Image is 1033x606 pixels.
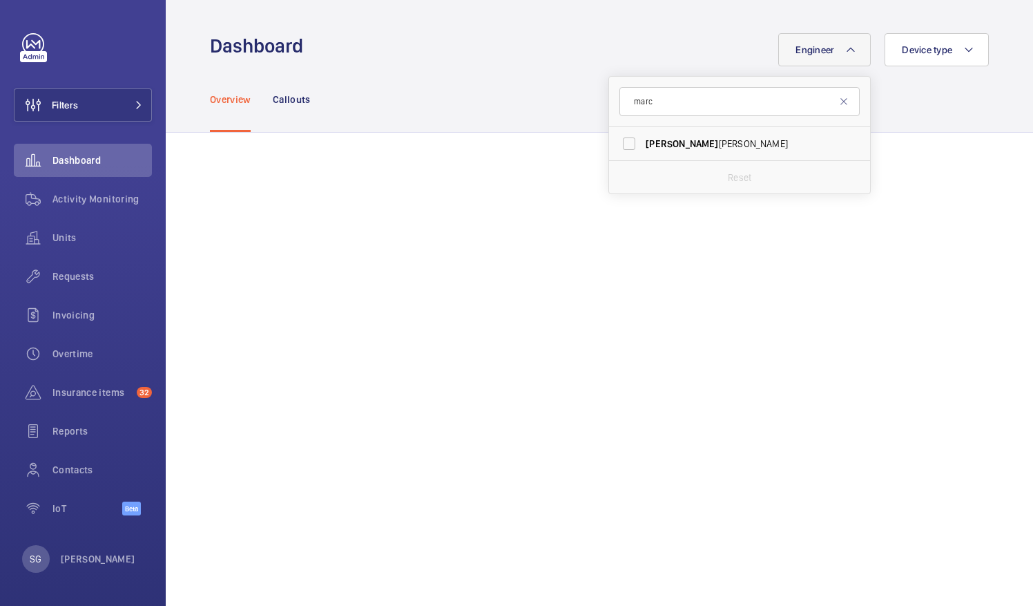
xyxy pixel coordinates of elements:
[52,308,152,322] span: Invoicing
[210,93,251,106] p: Overview
[52,98,78,112] span: Filters
[728,171,751,184] p: Reset
[14,88,152,122] button: Filters
[52,269,152,283] span: Requests
[52,347,152,361] span: Overtime
[795,44,834,55] span: Engineer
[619,87,860,116] input: Search by engineer
[30,552,41,566] p: SG
[137,387,152,398] span: 32
[273,93,311,106] p: Callouts
[61,552,135,566] p: [PERSON_NAME]
[885,33,989,66] button: Device type
[52,231,152,245] span: Units
[52,502,122,515] span: IoT
[646,137,836,151] span: [PERSON_NAME]
[52,153,152,167] span: Dashboard
[52,386,131,399] span: Insurance items
[210,33,311,59] h1: Dashboard
[902,44,952,55] span: Device type
[646,138,718,149] span: [PERSON_NAME]
[52,424,152,438] span: Reports
[52,463,152,477] span: Contacts
[778,33,871,66] button: Engineer
[122,502,141,515] span: Beta
[52,192,152,206] span: Activity Monitoring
